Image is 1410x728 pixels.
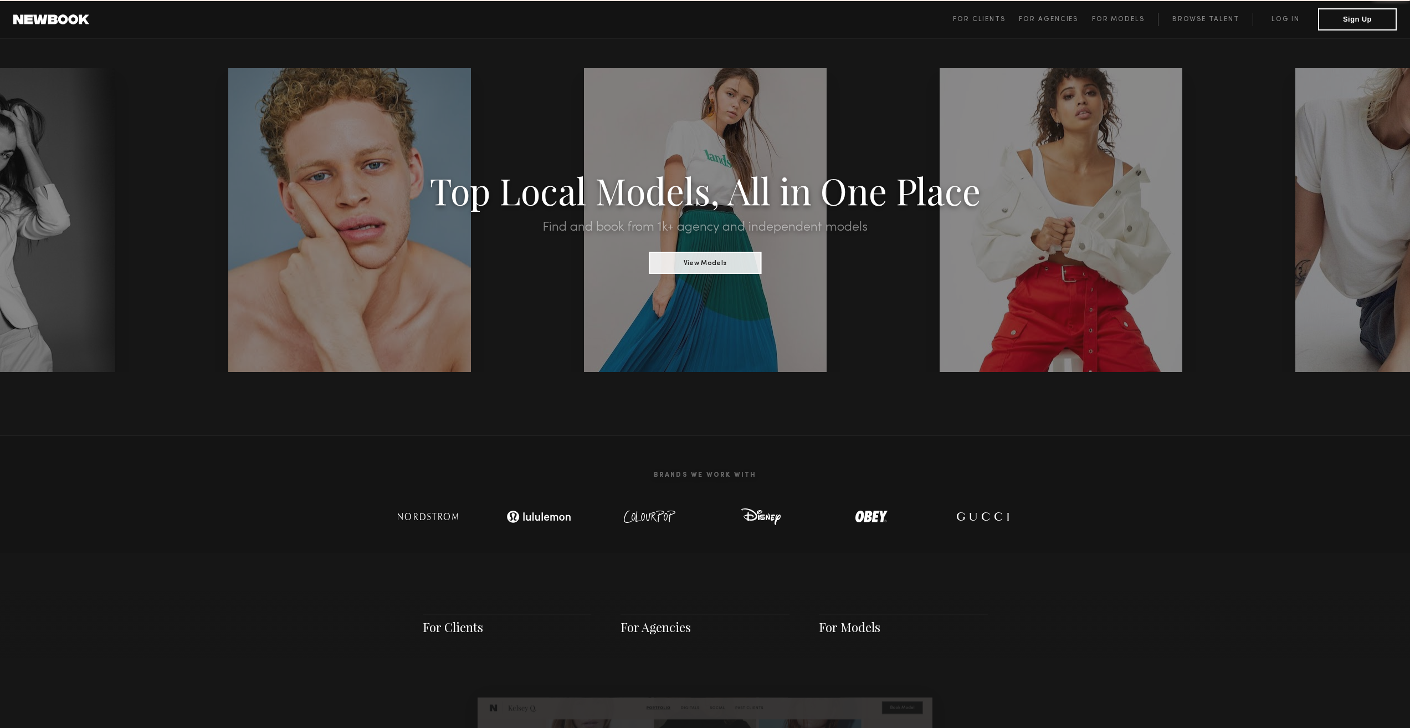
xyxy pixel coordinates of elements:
[946,506,1018,528] img: logo-gucci.svg
[1019,13,1091,26] a: For Agencies
[649,256,761,268] a: View Models
[389,506,467,528] img: logo-nordstrom.svg
[621,619,691,635] a: For Agencies
[500,506,578,528] img: logo-lulu.svg
[835,506,907,528] img: logo-obey.svg
[649,252,761,274] button: View Models
[1092,16,1145,23] span: For Models
[819,619,880,635] a: For Models
[1158,13,1253,26] a: Browse Talent
[953,16,1006,23] span: For Clients
[1253,13,1318,26] a: Log in
[106,173,1304,207] h1: Top Local Models, All in One Place
[373,458,1038,492] h2: Brands We Work With
[725,506,797,528] img: logo-disney.svg
[1092,13,1158,26] a: For Models
[1019,16,1078,23] span: For Agencies
[106,221,1304,234] h2: Find and book from 1k+ agency and independent models
[1318,8,1397,30] button: Sign Up
[423,619,483,635] a: For Clients
[614,506,686,528] img: logo-colour-pop.svg
[953,13,1019,26] a: For Clients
